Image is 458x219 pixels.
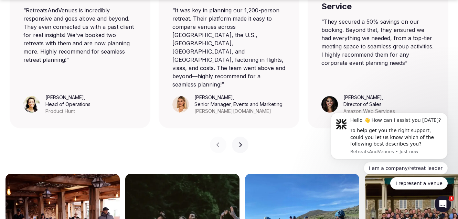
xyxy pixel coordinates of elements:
span: 1 [449,196,454,201]
img: Triana Jewell-Lujan [172,96,189,113]
figcaption: , [343,94,395,115]
blockquote: “ RetreatsAndVenues is incredibly responsive and goes above and beyond. They even connected us wi... [23,6,137,64]
cite: [PERSON_NAME] [45,94,84,100]
div: Head of Operations [45,101,90,108]
cite: [PERSON_NAME] [194,94,233,100]
div: Product Hunt [45,108,90,115]
iframe: Intercom live chat [435,196,451,212]
blockquote: “ It was key in planning our 1,200-person retreat. Their platform made it easy to compare venues ... [172,6,286,89]
div: Senior Manager, Events and Marketing [194,101,283,108]
div: Director of Sales [343,101,395,108]
div: [PERSON_NAME][DOMAIN_NAME] [194,108,283,115]
img: Leeann Trang [23,96,40,113]
figcaption: , [45,94,90,115]
img: Sonia Singh [321,96,338,113]
blockquote: “ They secured a 50% savings on our booking. Beyond that, they ensured we had everything we neede... [321,18,435,67]
figcaption: , [194,94,283,115]
iframe: Intercom notifications message [320,106,458,194]
cite: [PERSON_NAME] [343,94,382,100]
